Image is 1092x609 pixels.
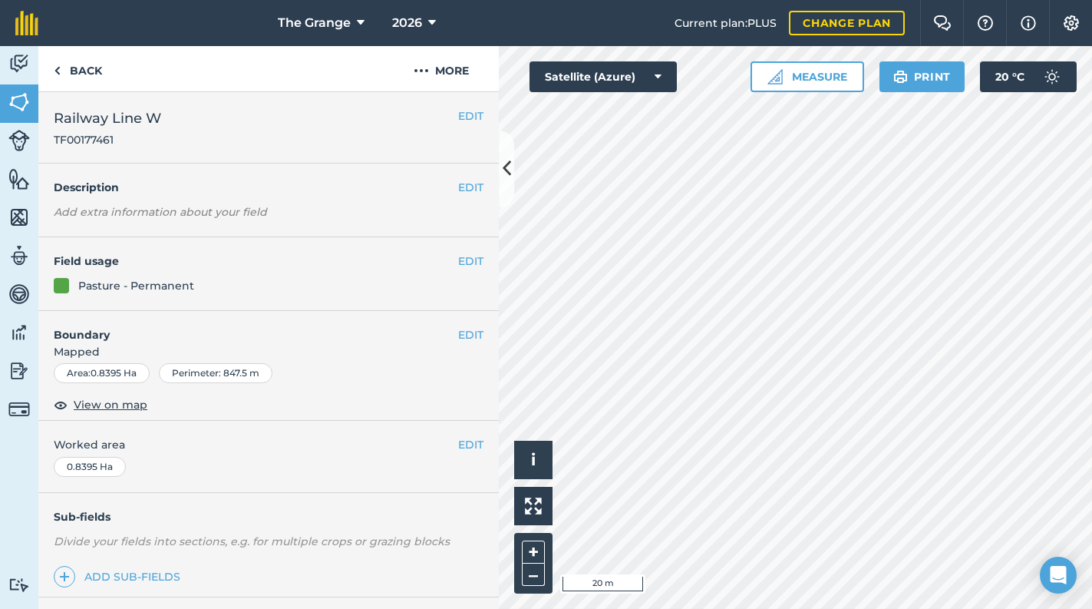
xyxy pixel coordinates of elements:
[8,244,30,267] img: svg+xml;base64,PD94bWwgdmVyc2lvbj0iMS4wIiBlbmNvZGluZz0idXRmLTgiPz4KPCEtLSBHZW5lcmF0b3I6IEFkb2JlIE...
[15,11,38,35] img: fieldmargin Logo
[458,108,483,124] button: EDIT
[59,568,70,586] img: svg+xml;base64,PHN2ZyB4bWxucz0iaHR0cDovL3d3dy53My5vcmcvMjAwMC9zdmciIHdpZHRoPSIxNCIgaGVpZ2h0PSIyNC...
[38,508,499,525] h4: Sub-fields
[54,363,150,383] div: Area : 0.8395 Ha
[976,15,995,31] img: A question mark icon
[159,363,272,383] div: Perimeter : 847.5 m
[980,61,1077,92] button: 20 °C
[38,343,499,360] span: Mapped
[751,61,864,92] button: Measure
[531,450,536,469] span: i
[8,167,30,190] img: svg+xml;base64,PHN2ZyB4bWxucz0iaHR0cDovL3d3dy53My5vcmcvMjAwMC9zdmciIHdpZHRoPSI1NiIgaGVpZ2h0PSI2MC...
[522,564,545,586] button: –
[54,253,458,270] h4: Field usage
[414,61,429,80] img: svg+xml;base64,PHN2ZyB4bWxucz0iaHR0cDovL3d3dy53My5vcmcvMjAwMC9zdmciIHdpZHRoPSIyMCIgaGVpZ2h0PSIyNC...
[458,326,483,343] button: EDIT
[392,14,422,32] span: 2026
[54,132,161,147] span: TF00177461
[1062,15,1080,31] img: A cog icon
[1040,557,1077,594] div: Open Intercom Messenger
[458,436,483,453] button: EDIT
[54,535,450,548] em: Divide your fields into sections, e.g. for multiple crops or grazing blocks
[74,396,147,413] span: View on map
[8,91,30,114] img: svg+xml;base64,PHN2ZyB4bWxucz0iaHR0cDovL3d3dy53My5vcmcvMjAwMC9zdmciIHdpZHRoPSI1NiIgaGVpZ2h0PSI2MC...
[54,108,161,129] span: Railway Line W
[54,396,147,414] button: View on map
[78,277,194,294] div: Pasture - Permanent
[933,15,952,31] img: Two speech bubbles overlapping with the left bubble in the forefront
[54,205,267,219] em: Add extra information about your field
[458,253,483,270] button: EDIT
[8,399,30,420] img: svg+xml;base64,PD94bWwgdmVyc2lvbj0iMS4wIiBlbmNvZGluZz0idXRmLTgiPz4KPCEtLSBHZW5lcmF0b3I6IEFkb2JlIE...
[995,61,1024,92] span: 20 ° C
[8,283,30,306] img: svg+xml;base64,PD94bWwgdmVyc2lvbj0iMS4wIiBlbmNvZGluZz0idXRmLTgiPz4KPCEtLSBHZW5lcmF0b3I6IEFkb2JlIE...
[384,46,499,91] button: More
[525,498,542,515] img: Four arrows, one pointing top left, one top right, one bottom right and the last bottom left
[789,11,905,35] a: Change plan
[1037,61,1067,92] img: svg+xml;base64,PD94bWwgdmVyc2lvbj0iMS4wIiBlbmNvZGluZz0idXRmLTgiPz4KPCEtLSBHZW5lcmF0b3I6IEFkb2JlIE...
[54,566,186,587] a: Add sub-fields
[8,52,30,75] img: svg+xml;base64,PD94bWwgdmVyc2lvbj0iMS4wIiBlbmNvZGluZz0idXRmLTgiPz4KPCEtLSBHZW5lcmF0b3I6IEFkb2JlIE...
[514,441,553,479] button: i
[54,457,126,477] div: 0.8395 Ha
[8,359,30,382] img: svg+xml;base64,PD94bWwgdmVyc2lvbj0iMS4wIiBlbmNvZGluZz0idXRmLTgiPz4KPCEtLSBHZW5lcmF0b3I6IEFkb2JlIE...
[530,61,677,92] button: Satellite (Azure)
[879,61,965,92] button: Print
[38,311,458,343] h4: Boundary
[675,15,777,31] span: Current plan : PLUS
[522,541,545,564] button: +
[8,321,30,344] img: svg+xml;base64,PD94bWwgdmVyc2lvbj0iMS4wIiBlbmNvZGluZz0idXRmLTgiPz4KPCEtLSBHZW5lcmF0b3I6IEFkb2JlIE...
[54,396,68,414] img: svg+xml;base64,PHN2ZyB4bWxucz0iaHR0cDovL3d3dy53My5vcmcvMjAwMC9zdmciIHdpZHRoPSIxOCIgaGVpZ2h0PSIyNC...
[278,14,351,32] span: The Grange
[1021,14,1036,32] img: svg+xml;base64,PHN2ZyB4bWxucz0iaHR0cDovL3d3dy53My5vcmcvMjAwMC9zdmciIHdpZHRoPSIxNyIgaGVpZ2h0PSIxNy...
[54,61,61,80] img: svg+xml;base64,PHN2ZyB4bWxucz0iaHR0cDovL3d3dy53My5vcmcvMjAwMC9zdmciIHdpZHRoPSI5IiBoZWlnaHQ9IjI0Ii...
[54,436,483,453] span: Worked area
[458,179,483,196] button: EDIT
[8,578,30,592] img: svg+xml;base64,PD94bWwgdmVyc2lvbj0iMS4wIiBlbmNvZGluZz0idXRmLTgiPz4KPCEtLSBHZW5lcmF0b3I6IEFkb2JlIE...
[8,206,30,229] img: svg+xml;base64,PHN2ZyB4bWxucz0iaHR0cDovL3d3dy53My5vcmcvMjAwMC9zdmciIHdpZHRoPSI1NiIgaGVpZ2h0PSI2MC...
[38,46,117,91] a: Back
[767,69,783,84] img: Ruler icon
[893,68,908,86] img: svg+xml;base64,PHN2ZyB4bWxucz0iaHR0cDovL3d3dy53My5vcmcvMjAwMC9zdmciIHdpZHRoPSIxOSIgaGVpZ2h0PSIyNC...
[8,130,30,151] img: svg+xml;base64,PD94bWwgdmVyc2lvbj0iMS4wIiBlbmNvZGluZz0idXRmLTgiPz4KPCEtLSBHZW5lcmF0b3I6IEFkb2JlIE...
[54,179,483,196] h4: Description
